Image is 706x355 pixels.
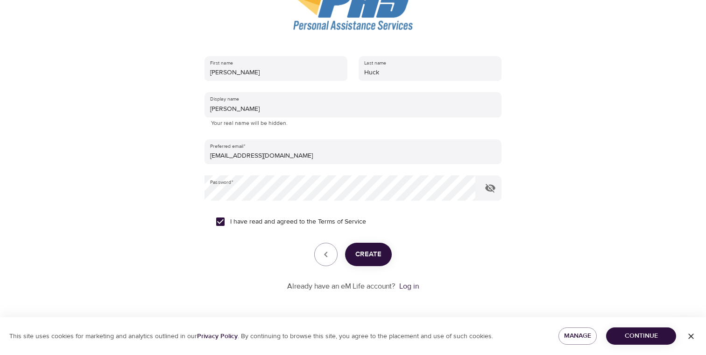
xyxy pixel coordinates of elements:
[606,327,676,345] button: Continue
[355,248,381,261] span: Create
[614,330,669,342] span: Continue
[197,332,238,341] a: Privacy Policy
[318,217,366,227] a: Terms of Service
[287,281,395,292] p: Already have an eM Life account?
[345,243,392,266] button: Create
[399,282,419,291] a: Log in
[566,330,589,342] span: Manage
[558,327,597,345] button: Manage
[211,119,495,128] p: Your real name will be hidden.
[230,217,366,227] span: I have read and agreed to the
